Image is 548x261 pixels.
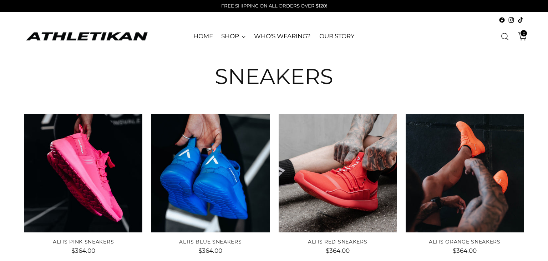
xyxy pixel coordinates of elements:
a: SHOP [221,29,245,44]
a: HOME [193,29,213,44]
a: ALTIS Orange Sneakers [406,114,524,232]
a: ATHLETIKAN [24,31,149,42]
p: FREE SHIPPING ON ALL ORDERS OVER $120! [221,3,327,10]
span: $364.00 [453,247,477,254]
a: ALTIS Red Sneakers [279,114,397,232]
span: $364.00 [198,247,222,254]
span: 0 [521,30,527,36]
a: ALTIS Blue Sneakers [151,114,269,232]
a: ALTIS Pink Sneakers [24,114,142,232]
a: ALTIS Orange Sneakers [429,238,501,245]
a: ALTIS Red Sneakers [308,238,367,245]
h1: Sneakers [215,65,333,88]
a: Open cart modal [513,29,527,44]
a: WHO'S WEARING? [254,29,311,44]
a: ALTIS Blue Sneakers [179,238,242,245]
span: $364.00 [71,247,95,254]
a: ALTIS Pink Sneakers [53,238,114,245]
span: $364.00 [326,247,350,254]
a: OUR STORY [319,29,355,44]
a: Open search modal [498,29,512,44]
